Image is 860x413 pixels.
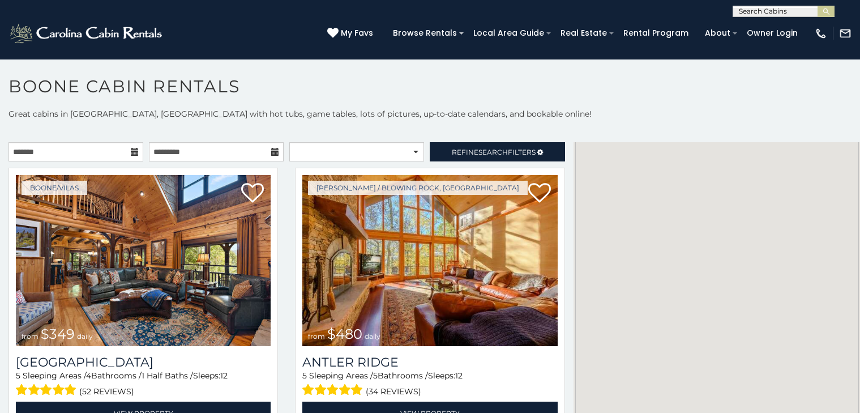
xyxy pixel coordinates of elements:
[308,332,325,340] span: from
[22,181,87,195] a: Boone/Vilas
[302,175,557,346] img: Antler Ridge
[327,326,362,342] span: $480
[79,384,134,399] span: (52 reviews)
[16,175,271,346] a: Diamond Creek Lodge from $349 daily
[839,27,852,40] img: mail-regular-white.png
[373,371,378,381] span: 5
[308,181,528,195] a: [PERSON_NAME] / Blowing Rock, [GEOGRAPHIC_DATA]
[241,182,264,206] a: Add to favorites
[455,371,463,381] span: 12
[528,182,551,206] a: Add to favorites
[77,332,93,340] span: daily
[365,332,380,340] span: daily
[327,27,376,40] a: My Favs
[302,175,557,346] a: Antler Ridge from $480 daily
[815,27,827,40] img: phone-regular-white.png
[22,332,38,340] span: from
[86,371,91,381] span: 4
[478,148,508,156] span: Search
[8,22,165,45] img: White-1-2.png
[16,355,271,370] h3: Diamond Creek Lodge
[341,27,373,39] span: My Favs
[41,326,75,342] span: $349
[699,24,736,42] a: About
[555,24,613,42] a: Real Estate
[452,148,536,156] span: Refine Filters
[618,24,694,42] a: Rental Program
[220,371,228,381] span: 12
[430,142,564,161] a: RefineSearchFilters
[302,370,557,399] div: Sleeping Areas / Bathrooms / Sleeps:
[302,355,557,370] a: Antler Ridge
[142,371,193,381] span: 1 Half Baths /
[387,24,463,42] a: Browse Rentals
[741,24,803,42] a: Owner Login
[16,355,271,370] a: [GEOGRAPHIC_DATA]
[302,371,307,381] span: 5
[468,24,550,42] a: Local Area Guide
[366,384,421,399] span: (34 reviews)
[16,175,271,346] img: Diamond Creek Lodge
[16,371,20,381] span: 5
[16,370,271,399] div: Sleeping Areas / Bathrooms / Sleeps:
